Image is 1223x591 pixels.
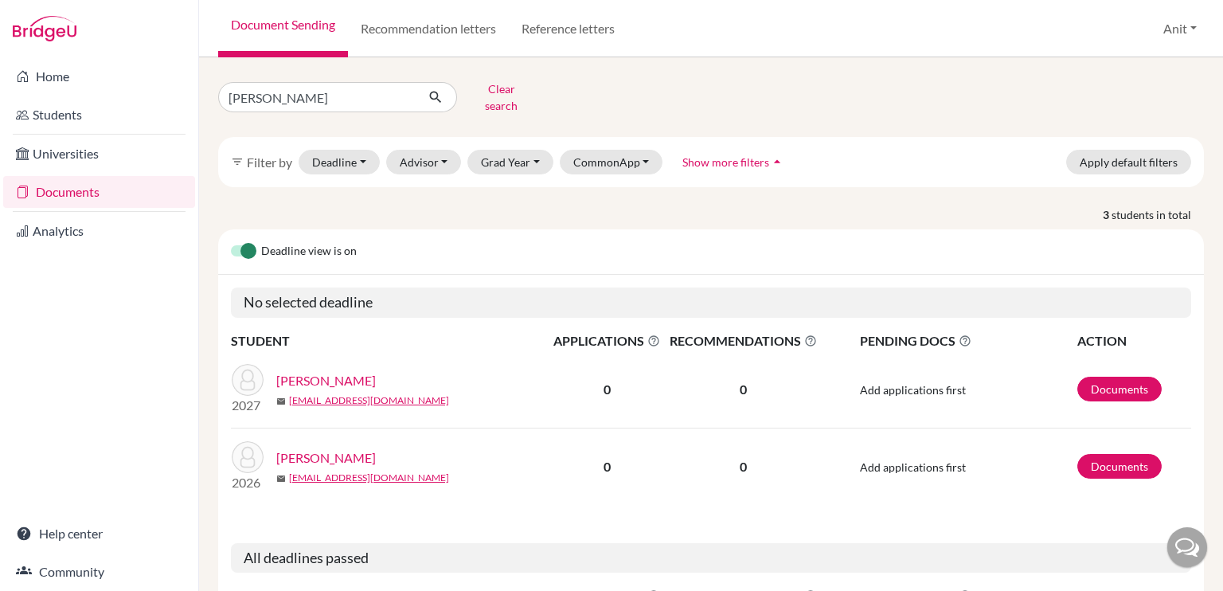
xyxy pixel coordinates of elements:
[232,364,264,396] img: Nagpal, Daksh
[3,518,195,550] a: Help center
[232,441,264,473] img: Rai, Daksh
[1112,206,1204,223] span: students in total
[1076,331,1191,351] th: ACTION
[261,242,357,261] span: Deadline view is on
[3,556,195,588] a: Community
[13,16,76,41] img: Bridge-U
[276,371,376,390] a: [PERSON_NAME]
[1156,14,1204,44] button: Anit
[231,155,244,168] i: filter_list
[1077,377,1162,401] a: Documents
[3,215,195,247] a: Analytics
[247,155,292,170] span: Filter by
[665,457,821,476] p: 0
[289,471,449,485] a: [EMAIL_ADDRESS][DOMAIN_NAME]
[289,393,449,408] a: [EMAIL_ADDRESS][DOMAIN_NAME]
[604,459,611,474] b: 0
[3,176,195,208] a: Documents
[231,543,1191,573] h5: All deadlines passed
[3,99,195,131] a: Students
[3,61,195,92] a: Home
[665,380,821,399] p: 0
[860,460,966,474] span: Add applications first
[769,154,785,170] i: arrow_drop_up
[457,76,545,118] button: Clear search
[232,396,264,415] p: 2027
[276,448,376,468] a: [PERSON_NAME]
[560,150,663,174] button: CommonApp
[231,288,1191,318] h5: No selected deadline
[669,150,799,174] button: Show more filtersarrow_drop_up
[1066,150,1191,174] button: Apply default filters
[1103,206,1112,223] strong: 3
[299,150,380,174] button: Deadline
[218,82,416,112] input: Find student by name...
[860,383,966,397] span: Add applications first
[232,473,264,492] p: 2026
[467,150,553,174] button: Grad Year
[665,331,821,350] span: RECOMMENDATIONS
[3,138,195,170] a: Universities
[276,397,286,406] span: mail
[550,331,663,350] span: APPLICATIONS
[682,155,769,169] span: Show more filters
[231,331,549,351] th: STUDENT
[604,382,611,397] b: 0
[276,474,286,483] span: mail
[386,150,462,174] button: Advisor
[860,331,1076,350] span: PENDING DOCS
[1077,454,1162,479] a: Documents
